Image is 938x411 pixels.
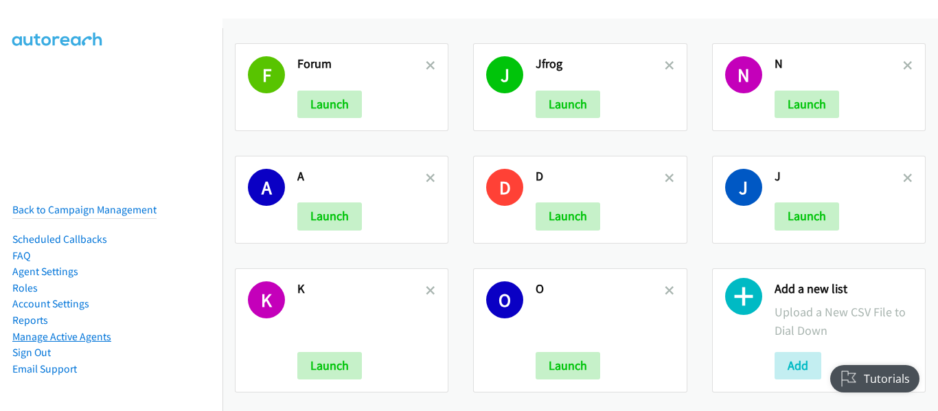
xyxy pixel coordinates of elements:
[486,169,523,206] h1: D
[12,265,78,278] a: Agent Settings
[775,91,839,118] button: Launch
[536,56,664,72] h2: Jfrog
[486,56,523,93] h1: J
[12,249,30,262] a: FAQ
[248,281,285,318] h1: K
[536,202,600,230] button: Launch
[12,314,48,327] a: Reports
[12,281,38,294] a: Roles
[775,169,903,185] h2: J
[297,169,426,185] h2: A
[248,56,285,93] h1: F
[725,169,762,206] h1: J
[12,362,77,375] a: Email Support
[822,351,928,401] iframe: Checklist
[12,330,111,343] a: Manage Active Agents
[536,281,664,297] h2: O
[536,352,600,379] button: Launch
[297,202,362,230] button: Launch
[12,297,89,310] a: Account Settings
[12,233,107,246] a: Scheduled Callbacks
[486,281,523,318] h1: O
[536,91,600,118] button: Launch
[12,203,157,216] a: Back to Campaign Management
[297,91,362,118] button: Launch
[297,281,426,297] h2: K
[297,352,362,379] button: Launch
[775,56,903,72] h2: N
[775,352,821,379] button: Add
[725,56,762,93] h1: N
[775,202,839,230] button: Launch
[248,169,285,206] h1: A
[12,346,51,359] a: Sign Out
[536,169,664,185] h2: D
[775,281,913,297] h2: Add a new list
[775,303,913,340] p: Upload a New CSV File to Dial Down
[297,56,426,72] h2: Forum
